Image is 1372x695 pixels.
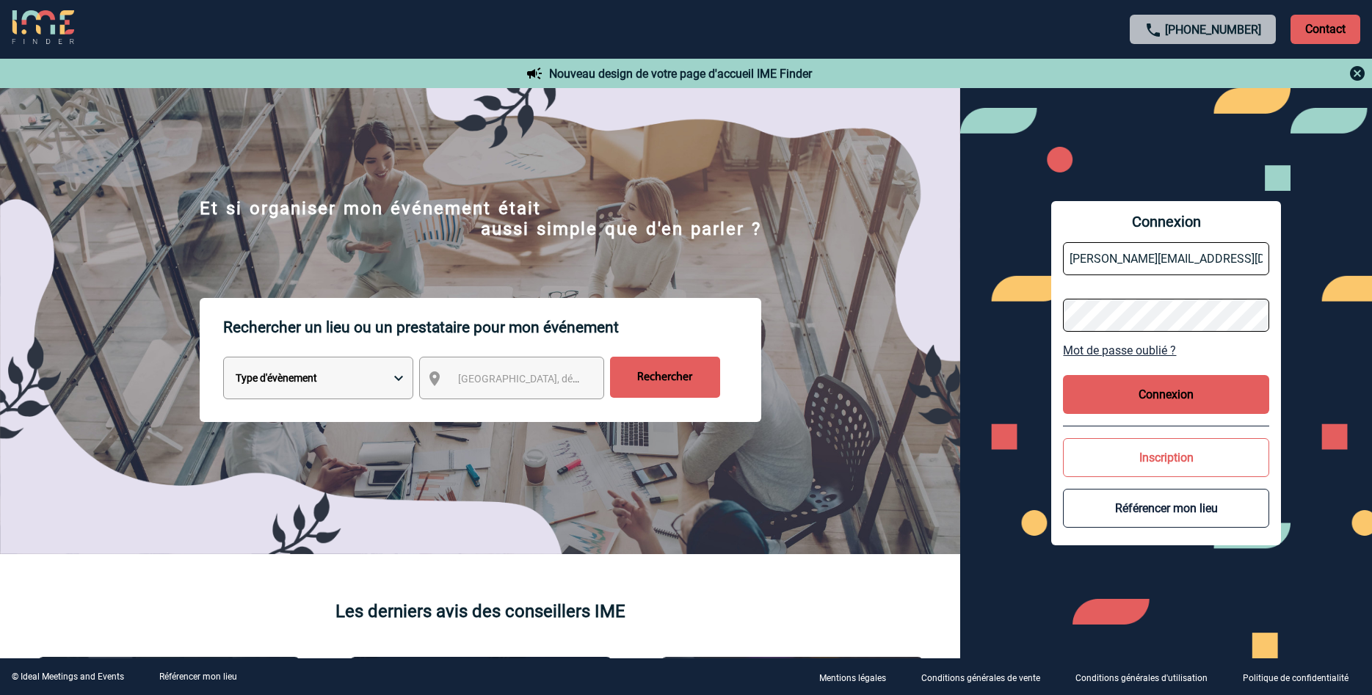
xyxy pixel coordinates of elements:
a: Conditions générales de vente [910,670,1064,684]
p: Mentions légales [819,673,886,683]
a: Conditions générales d'utilisation [1064,670,1231,684]
p: Conditions générales de vente [921,673,1040,683]
p: Politique de confidentialité [1243,673,1349,683]
a: Mentions légales [807,670,910,684]
p: Conditions générales d'utilisation [1075,673,1208,683]
a: Référencer mon lieu [159,672,237,682]
div: © Ideal Meetings and Events [12,672,124,682]
a: Politique de confidentialité [1231,670,1372,684]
